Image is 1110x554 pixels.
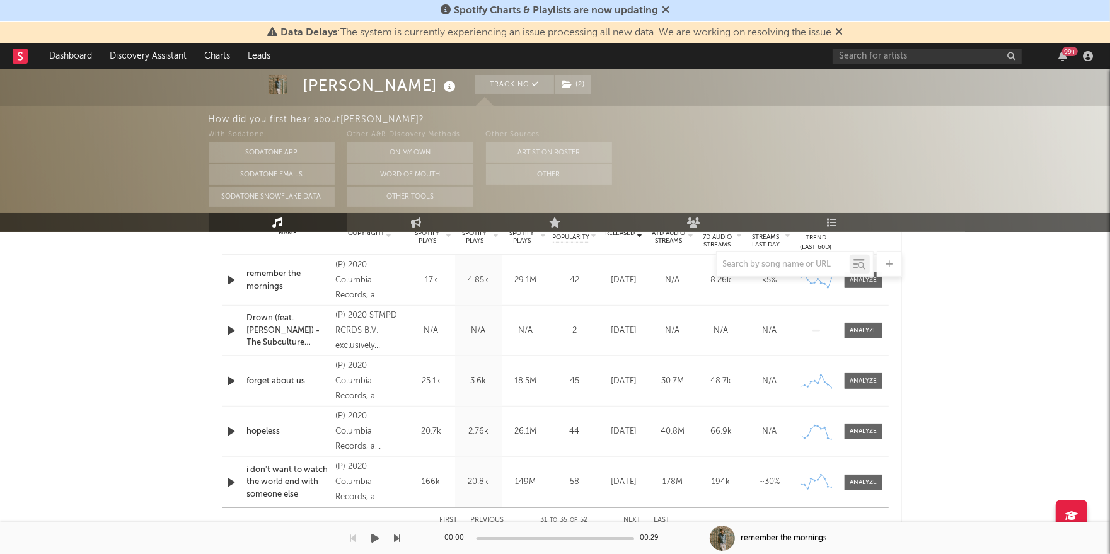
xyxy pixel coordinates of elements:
[700,476,743,488] div: 194k
[652,375,694,388] div: 30.7M
[550,517,557,523] span: to
[335,258,404,303] div: (P) 2020 Columbia Records, a Division of Sony Music Entertainment
[506,375,546,388] div: 18.5M
[348,229,384,237] span: Copyright
[239,43,279,69] a: Leads
[652,325,694,337] div: N/A
[506,274,546,287] div: 29.1M
[440,517,458,524] button: First
[529,513,599,528] div: 31 35 52
[280,28,337,38] span: Data Delays
[749,425,791,438] div: N/A
[553,274,597,287] div: 42
[335,308,404,354] div: (P) 2020 STMPD RCRDS B.V. exclusively licensed to Epic Amsterdam, a division of Sony Music Entert...
[209,127,335,142] div: With Sodatone
[662,6,669,16] span: Dismiss
[454,6,658,16] span: Spotify Charts & Playlists are now updating
[749,476,791,488] div: ~ 30 %
[1058,51,1067,61] button: 99+
[347,127,473,142] div: Other A&R Discovery Methods
[1062,47,1078,56] div: 99 +
[335,409,404,454] div: (P) 2020 Columbia Records, a Division of Sony Music Entertainment
[603,375,645,388] div: [DATE]
[749,375,791,388] div: N/A
[797,214,835,252] div: Global Streaming Trend (Last 60D)
[347,187,473,207] button: Other Tools
[603,325,645,337] div: [DATE]
[506,325,546,337] div: N/A
[280,28,831,38] span: : The system is currently experiencing an issue processing all new data. We are working on resolv...
[652,476,694,488] div: 178M
[640,531,666,546] div: 00:29
[471,517,504,524] button: Previous
[741,533,827,544] div: remember the mornings
[411,222,444,245] span: 7 Day Spotify Plays
[486,142,612,163] button: Artist on Roster
[247,312,330,349] a: Drown (feat. [PERSON_NAME]) - The Subculture Extended Remix
[475,75,554,94] button: Tracking
[247,228,330,238] div: Name
[700,325,743,337] div: N/A
[553,375,597,388] div: 45
[603,476,645,488] div: [DATE]
[335,359,404,404] div: (P) 2020 Columbia Records, a Division of Sony Music Entertainment
[209,142,335,163] button: Sodatone App
[40,43,101,69] a: Dashboard
[411,476,452,488] div: 166k
[717,260,850,270] input: Search by song name or URL
[335,459,404,505] div: (P) 2020 Columbia Records, a Division of Sony Music Entertainment
[749,325,791,337] div: N/A
[835,28,843,38] span: Dismiss
[606,229,635,237] span: Released
[303,75,460,96] div: [PERSON_NAME]
[458,274,499,287] div: 4.85k
[652,274,694,287] div: N/A
[749,218,783,248] span: Estimated % Playlist Streams Last Day
[458,375,499,388] div: 3.6k
[247,464,330,501] a: i don't want to watch the world end with someone else
[101,43,195,69] a: Discovery Assistant
[506,425,546,438] div: 26.1M
[247,268,330,292] a: remember the mornings
[553,476,597,488] div: 58
[603,274,645,287] div: [DATE]
[458,425,499,438] div: 2.76k
[347,164,473,185] button: Word Of Mouth
[411,325,452,337] div: N/A
[700,274,743,287] div: 8.26k
[486,164,612,185] button: Other
[603,425,645,438] div: [DATE]
[552,223,589,242] span: Spotify Popularity
[700,218,735,248] span: Global Rolling 7D Audio Streams
[506,476,546,488] div: 149M
[555,75,591,94] button: (2)
[506,222,539,245] span: ATD Spotify Plays
[700,375,743,388] div: 48.7k
[209,164,335,185] button: Sodatone Emails
[209,187,335,207] button: Sodatone Snowflake Data
[458,325,499,337] div: N/A
[700,425,743,438] div: 66.9k
[411,375,452,388] div: 25.1k
[749,274,791,287] div: <5%
[654,517,671,524] button: Last
[195,43,239,69] a: Charts
[652,425,694,438] div: 40.8M
[411,425,452,438] div: 20.7k
[553,425,597,438] div: 44
[247,425,330,438] a: hopeless
[445,531,470,546] div: 00:00
[833,49,1022,64] input: Search for artists
[652,222,686,245] span: Global ATD Audio Streams
[247,375,330,388] a: forget about us
[553,325,597,337] div: 2
[458,476,499,488] div: 20.8k
[624,517,642,524] button: Next
[411,274,452,287] div: 17k
[570,517,577,523] span: of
